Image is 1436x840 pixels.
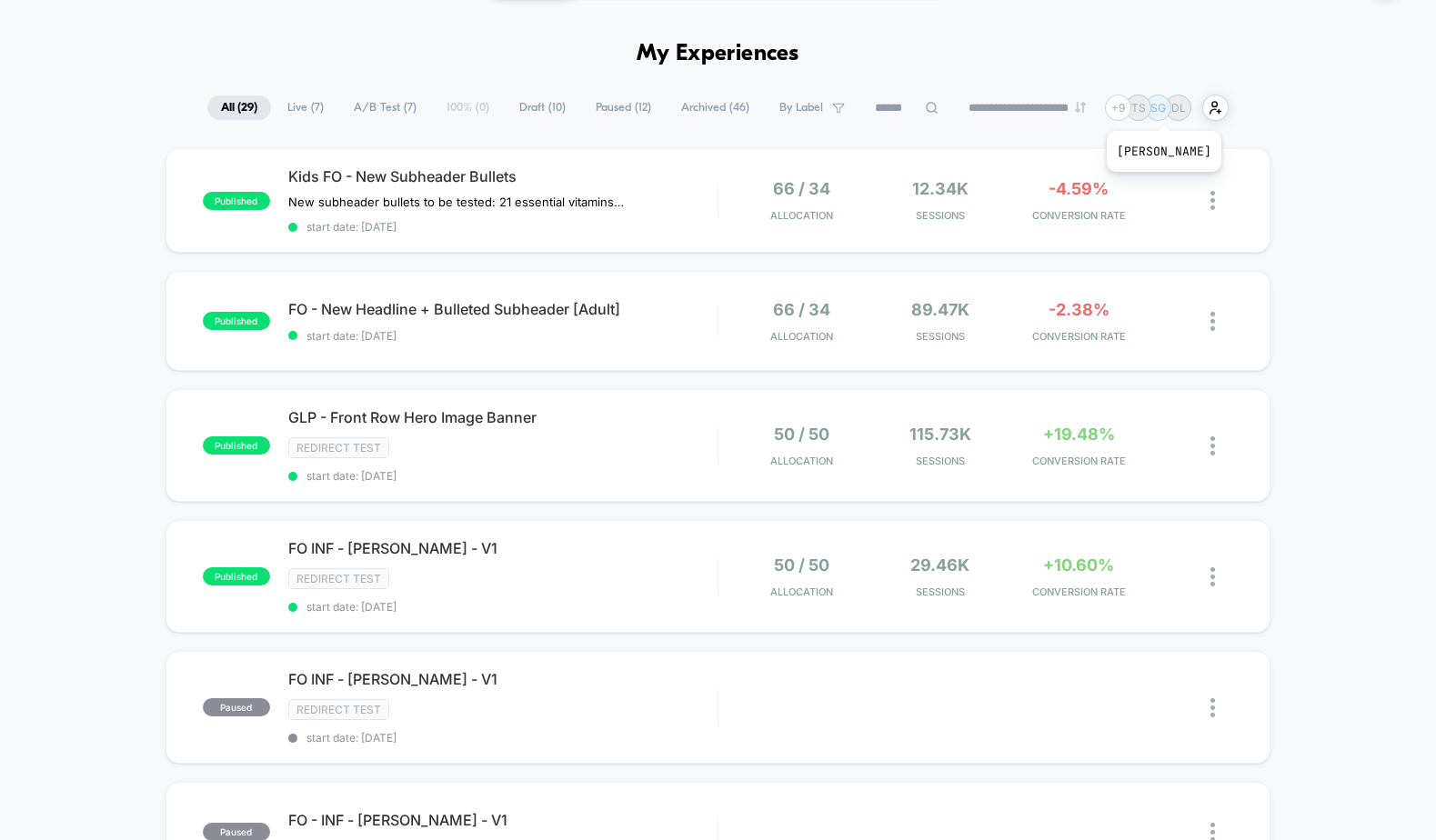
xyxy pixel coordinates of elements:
span: Sessions [876,455,1005,467]
span: start date: [DATE] [288,220,718,234]
span: Allocation [770,330,833,343]
span: Kids FO - New Subheader Bullets [288,167,718,185]
span: paused [203,698,270,716]
span: 12.34k [912,179,969,198]
span: Redirect Test [288,437,389,458]
span: Sessions [876,585,1005,598]
span: start date: [DATE] [288,469,718,483]
span: New subheader bullets to be tested: 21 essential vitamins from 100% organic fruits & veggiesSuppo... [288,195,626,209]
img: end [1075,102,1086,113]
span: published [203,192,270,210]
span: Draft ( 10 ) [506,95,579,120]
span: published [203,436,270,455]
span: Allocation [770,209,833,222]
p: TS [1131,101,1146,115]
p: DL [1171,101,1186,115]
span: published [203,312,270,330]
span: A/B Test ( 7 ) [340,95,430,120]
span: Archived ( 46 ) [668,95,763,120]
p: SG [1150,101,1166,115]
span: 50 / 50 [774,555,829,575]
span: Redirect Test [288,568,389,589]
span: By Label [779,101,823,115]
div: + 9 [1105,95,1131,121]
span: +19.48% [1043,425,1115,444]
span: -2.38% [1049,300,1110,319]
img: close [1210,567,1215,586]
span: Sessions [876,330,1005,343]
span: FO - New Headline + Bulleted Subheader [Adult] [288,300,718,318]
span: 66 / 34 [773,300,830,319]
img: close [1210,191,1215,210]
span: 115.73k [909,425,971,444]
span: Allocation [770,455,833,467]
span: Paused ( 12 ) [582,95,665,120]
span: +10.60% [1043,555,1114,575]
span: start date: [DATE] [288,731,718,745]
span: published [203,567,270,585]
span: 29.46k [910,555,969,575]
span: Redirect Test [288,699,389,720]
span: CONVERSION RATE [1014,209,1143,222]
span: 50 / 50 [774,425,829,444]
img: close [1210,698,1215,717]
span: Sessions [876,209,1005,222]
span: Live ( 7 ) [274,95,337,120]
span: start date: [DATE] [288,600,718,614]
span: FO INF - [PERSON_NAME] - V1 [288,539,718,557]
span: 66 / 34 [773,179,830,198]
span: FO - INF - [PERSON_NAME] - V1 [288,811,718,829]
span: 89.47k [911,300,969,319]
img: close [1210,436,1215,455]
span: -4.59% [1049,179,1109,198]
span: GLP - Front Row Hero Image Banner [288,408,718,426]
span: FO INF - [PERSON_NAME] - V1 [288,670,718,688]
span: All ( 29 ) [207,95,271,120]
h1: My Experiences [637,41,799,67]
span: CONVERSION RATE [1014,455,1143,467]
span: Allocation [770,585,833,598]
span: CONVERSION RATE [1014,585,1143,598]
span: CONVERSION RATE [1014,330,1143,343]
span: start date: [DATE] [288,329,718,343]
img: close [1210,312,1215,331]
